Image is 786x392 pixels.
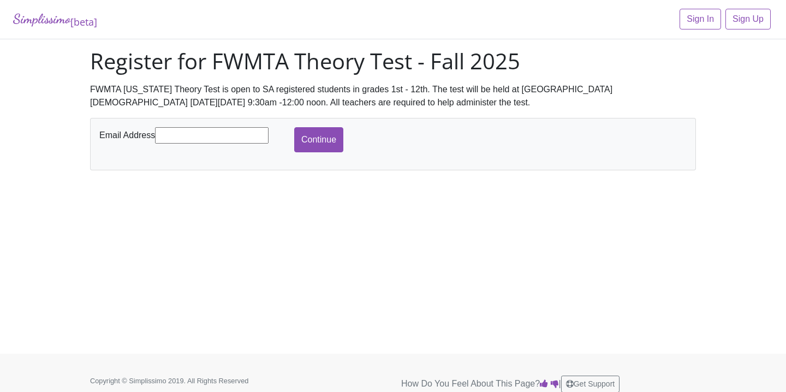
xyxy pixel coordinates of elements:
[725,9,771,29] a: Sign Up
[90,48,696,74] h1: Register for FWMTA Theory Test - Fall 2025
[90,83,696,109] div: FWMTA [US_STATE] Theory Test is open to SA registered students in grades 1st - 12th. The test wil...
[680,9,721,29] a: Sign In
[97,127,294,144] div: Email Address
[294,127,343,152] input: Continue
[70,15,97,28] sub: [beta]
[13,9,97,30] a: Simplissimo[beta]
[90,376,281,386] p: Copyright © Simplissimo 2019. All Rights Reserved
